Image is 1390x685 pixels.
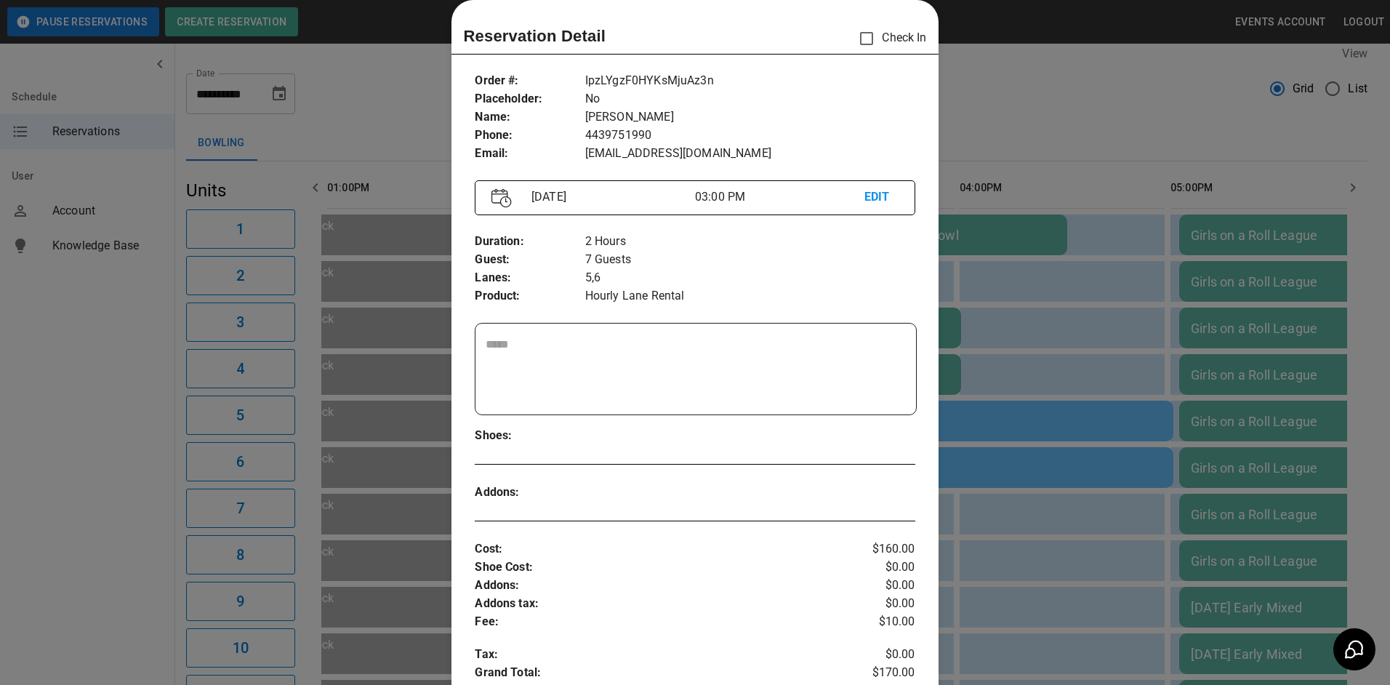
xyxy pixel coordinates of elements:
p: Fee : [475,613,841,631]
p: 2 Hours [585,233,915,251]
p: Tax : [475,646,841,664]
p: $0.00 [842,646,915,664]
img: Vector [491,188,512,208]
p: Addons : [475,484,584,502]
p: Product : [475,287,584,305]
p: [EMAIL_ADDRESS][DOMAIN_NAME] [585,145,915,163]
p: $10.00 [842,613,915,631]
p: IpzLYgzF0HYKsMjuAz3n [585,72,915,90]
p: Cost : [475,540,841,558]
p: Reservation Detail [463,24,606,48]
p: 7 Guests [585,251,915,269]
p: Email : [475,145,584,163]
p: No [585,90,915,108]
p: Name : [475,108,584,127]
p: $0.00 [842,558,915,577]
p: $160.00 [842,540,915,558]
p: $0.00 [842,577,915,595]
p: [PERSON_NAME] [585,108,915,127]
p: 4439751990 [585,127,915,145]
p: Phone : [475,127,584,145]
p: $0.00 [842,595,915,613]
p: 03:00 PM [695,188,864,206]
p: Duration : [475,233,584,251]
p: Guest : [475,251,584,269]
p: Addons : [475,577,841,595]
p: Lanes : [475,269,584,287]
p: Placeholder : [475,90,584,108]
p: Shoe Cost : [475,558,841,577]
p: Order # : [475,72,584,90]
p: Shoes : [475,427,584,445]
p: Hourly Lane Rental [585,287,915,305]
p: EDIT [864,188,899,207]
p: Addons tax : [475,595,841,613]
p: [DATE] [526,188,695,206]
p: 5,6 [585,269,915,287]
p: Check In [851,23,926,54]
